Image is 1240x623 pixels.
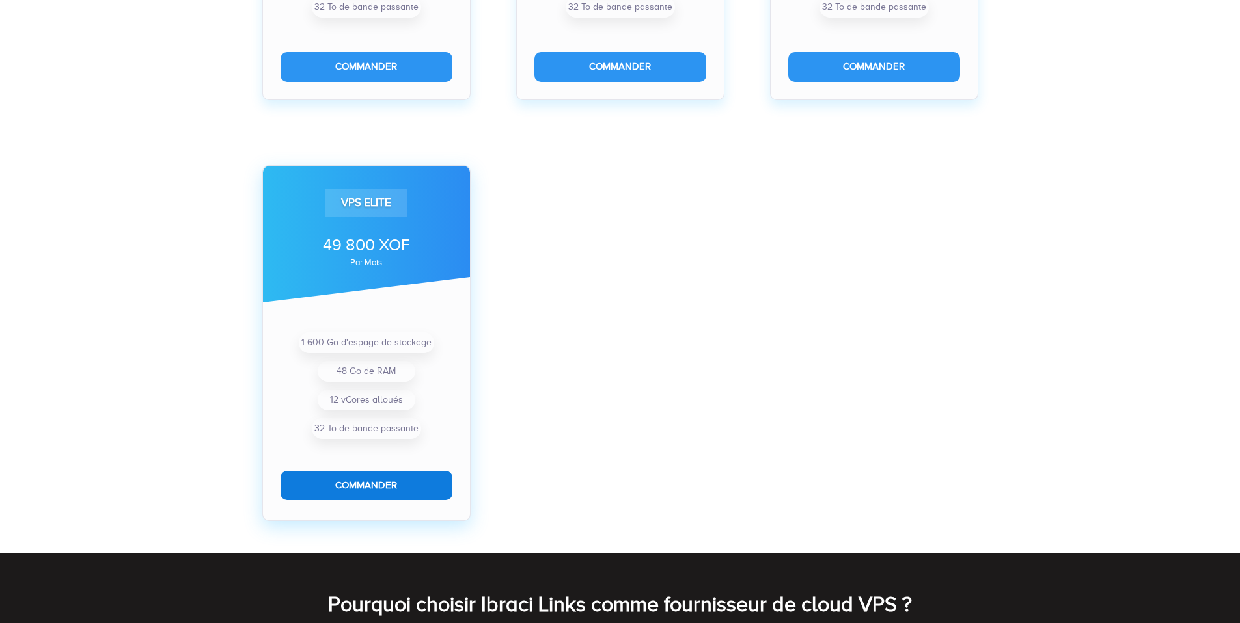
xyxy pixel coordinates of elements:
div: 49 800 XOF [281,233,452,257]
button: Commander [281,52,452,81]
button: Commander [534,52,706,81]
li: 1 600 Go d'espage de stockage [299,332,434,353]
li: 12 vCores alloués [318,390,415,410]
div: Pourquoi choisir Ibraci Links comme fournisseur de cloud VPS ? [249,589,991,619]
button: Commander [281,471,452,500]
button: Commander [788,52,960,81]
div: par mois [281,259,452,267]
li: 32 To de bande passante [312,418,421,439]
div: VPS Elite [325,189,407,217]
iframe: Drift Widget Chat Controller [1175,558,1224,607]
li: 48 Go de RAM [318,361,415,382]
